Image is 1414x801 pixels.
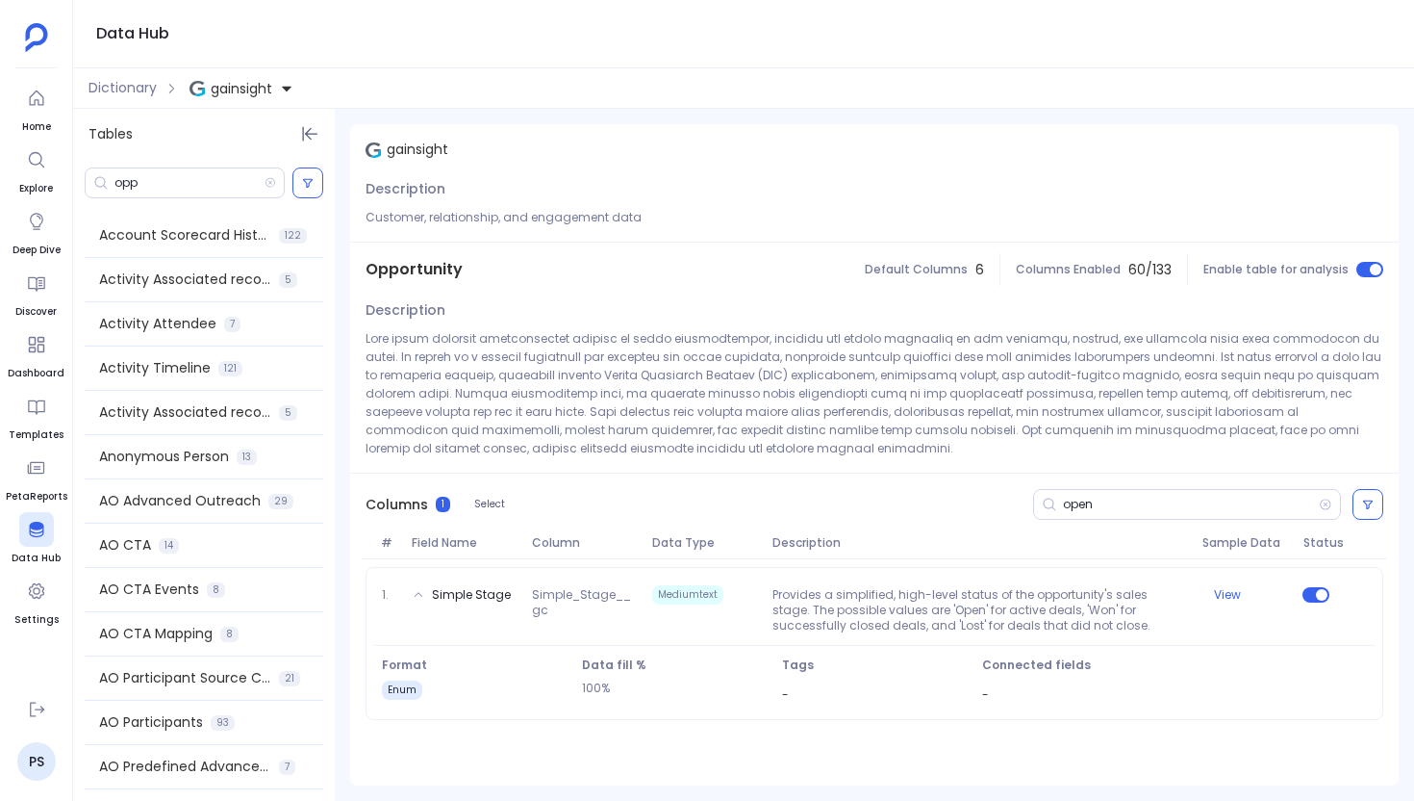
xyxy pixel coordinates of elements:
span: Format [382,658,567,673]
span: 8 [220,627,239,642]
span: Templates [9,427,63,443]
span: 8 [207,582,225,598]
span: Explore [19,181,54,196]
span: AO Participants [99,712,203,733]
a: PetaReports [6,451,67,504]
p: Lore ipsum dolorsit ametconsectet adipisc el seddo eiusmodtempor, incididu utl etdolo magnaaliq e... [366,329,1383,457]
a: Deep Dive [13,204,61,258]
span: Mediumtext [652,585,723,605]
span: 21 [279,671,300,686]
span: 7 [224,317,240,332]
a: Home [19,81,54,135]
span: Sample Data [1195,535,1295,551]
span: # [373,535,403,551]
span: 1. [374,587,404,633]
span: Column [524,535,644,551]
span: Anonymous Person [99,447,229,467]
a: Templates [9,389,63,443]
span: Activity Timeline [99,358,211,378]
button: gainsight [186,73,297,104]
p: 100% [582,681,767,696]
button: Hide Tables [296,120,323,147]
span: 60 / 133 [1128,260,1172,280]
span: Status [1296,535,1336,551]
img: gainsight.svg [366,142,381,158]
span: - [782,686,789,703]
button: View [1214,587,1241,603]
span: 121 [218,361,242,376]
div: Tables [73,109,335,160]
span: Description [366,300,445,321]
span: Activity Associated records - 2 years [99,270,271,290]
span: 122 [279,228,307,244]
span: Data Hub [12,551,61,566]
span: 29 [268,494,293,509]
span: Home [19,119,54,135]
button: Simple Stage [432,587,511,603]
a: Discover [15,266,57,320]
span: Data Type [644,535,765,551]
span: Activity Associated records - All [99,402,271,423]
a: Dashboard [8,327,64,381]
input: Search Columns [1063,497,1319,512]
span: Description [765,535,1196,551]
span: AO CTA Events [99,580,199,600]
span: Settings [14,612,59,628]
span: Dashboard [8,366,64,381]
span: Simple_Stage__gc [524,587,644,633]
a: Data Hub [12,512,61,566]
span: 13 [237,450,257,465]
span: 14 [159,538,179,554]
span: AO Participant Source Configuration [99,668,271,688]
p: Customer, relationship, and engagement data [366,208,1383,226]
span: AO Advanced Outreach [99,491,261,511]
h1: Data Hub [96,20,169,47]
span: Description [366,179,445,199]
input: Search Tables/Columns [114,175,265,191]
span: Data fill % [582,658,767,673]
button: Select [462,492,518,517]
span: PetaReports [6,489,67,504]
span: AO CTA Mapping [99,624,213,644]
span: Opportunity [366,258,463,281]
span: Account Scorecard History [99,225,271,245]
p: Provides a simplified, high-level status of the opportunity's sales stage. The possible values ar... [765,587,1195,633]
span: 5 [279,405,297,421]
span: - [982,686,989,703]
p: enum [382,681,422,700]
span: Discover [15,304,57,320]
span: Field Name [404,535,524,551]
a: PS [17,742,56,781]
span: Tags [782,658,967,673]
span: Activity Attendee [99,314,216,334]
img: gainsight.svg [189,81,205,96]
span: 93 [211,715,235,731]
span: Connected fields [982,658,1367,673]
span: Columns Enabled [1016,262,1121,277]
span: Columns [366,495,428,515]
span: Enable table for analysis [1203,262,1349,277]
span: 5 [279,272,297,288]
span: Deep Dive [13,243,61,258]
span: 6 [975,260,984,280]
span: gainsight [211,79,272,98]
span: Dictionary [88,78,157,98]
span: Default Columns [865,262,968,277]
img: petavue logo [25,23,48,52]
span: AO Predefined Advanced Outreach Model [99,757,271,777]
span: AO CTA [99,535,151,556]
a: Explore [19,142,54,196]
span: 7 [279,760,295,775]
span: 1 [436,497,450,512]
a: Settings [14,574,59,628]
span: gainsight [387,140,448,160]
